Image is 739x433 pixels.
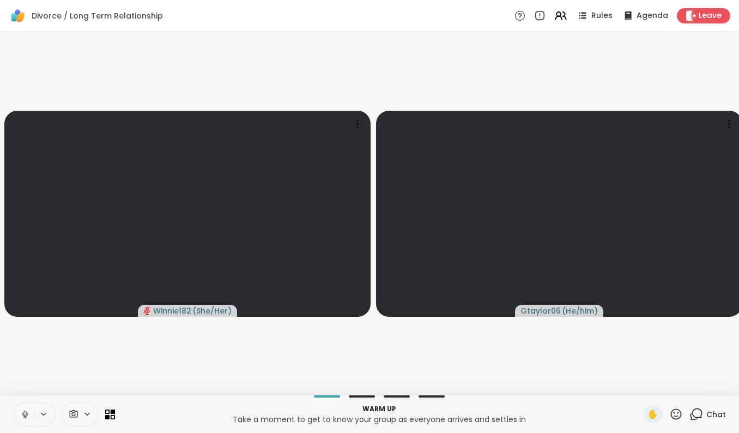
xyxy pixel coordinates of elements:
span: audio-muted [143,307,151,315]
span: ✋ [647,408,658,421]
p: Warm up [122,404,637,414]
span: Winnie182 [153,305,191,316]
span: ( He/him ) [562,305,598,316]
span: Agenda [637,10,668,21]
span: Leave [699,10,722,21]
span: Divorce / Long Term Relationship [32,10,163,21]
span: Rules [591,10,613,21]
p: Take a moment to get to know your group as everyone arrives and settles in [122,414,637,425]
img: ShareWell Logomark [9,7,27,25]
span: Gtaylor06 [520,305,561,316]
span: Chat [706,409,726,420]
span: ( She/Her ) [192,305,232,316]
